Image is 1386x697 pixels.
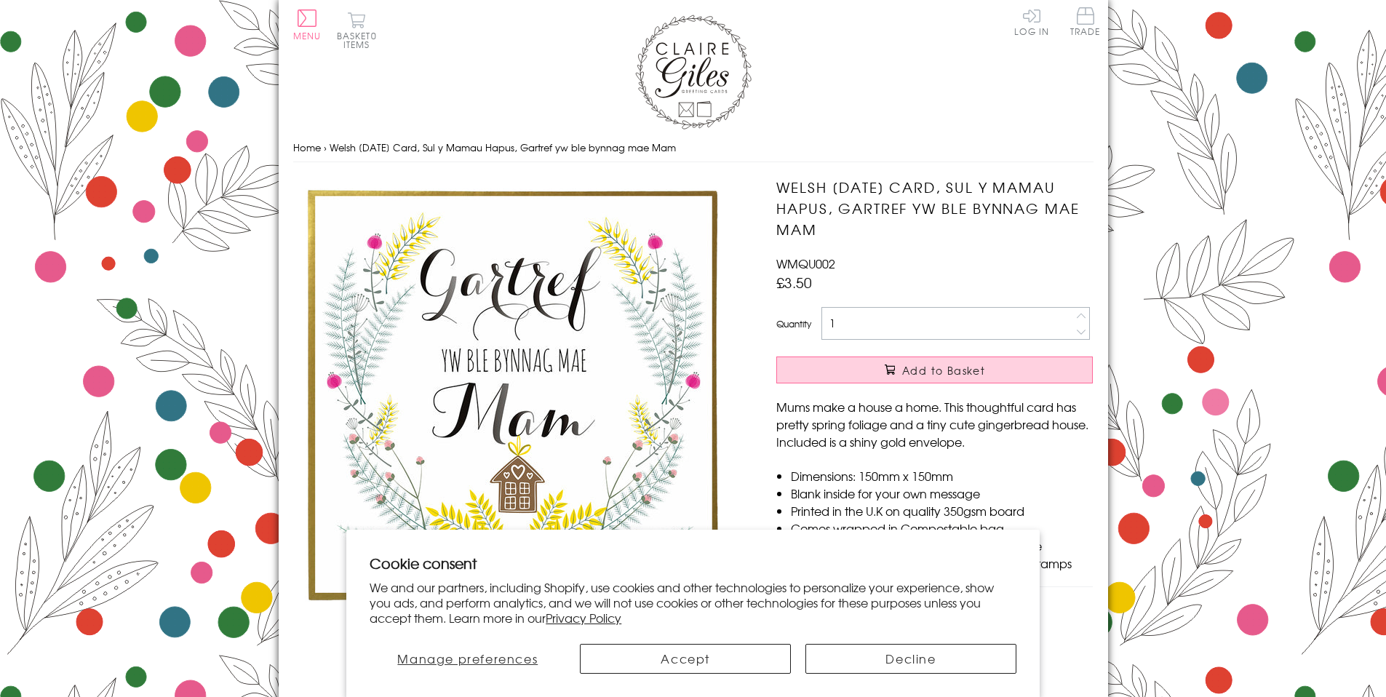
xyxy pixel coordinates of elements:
[580,644,791,674] button: Accept
[370,580,1016,625] p: We and our partners, including Shopify, use cookies and other technologies to personalize your ex...
[776,398,1093,450] p: Mums make a house a home. This thoughtful card has pretty spring foliage and a tiny cute gingerbr...
[293,140,321,154] a: Home
[776,272,812,292] span: £3.50
[293,177,730,613] img: Welsh Mother's Day Card, Sul y Mamau Hapus, Gartref yw ble bynnag mae Mam
[370,553,1016,573] h2: Cookie consent
[324,140,327,154] span: ›
[546,609,621,626] a: Privacy Policy
[791,467,1093,485] li: Dimensions: 150mm x 150mm
[1014,7,1049,36] a: Log In
[791,485,1093,502] li: Blank inside for your own message
[776,357,1093,383] button: Add to Basket
[330,140,676,154] span: Welsh [DATE] Card, Sul y Mamau Hapus, Gartref yw ble bynnag mae Mam
[293,29,322,42] span: Menu
[776,177,1093,239] h1: Welsh [DATE] Card, Sul y Mamau Hapus, Gartref yw ble bynnag mae Mam
[337,12,377,49] button: Basket0 items
[776,317,811,330] label: Quantity
[370,644,565,674] button: Manage preferences
[776,255,835,272] span: WMQU002
[293,9,322,40] button: Menu
[791,502,1093,519] li: Printed in the U.K on quality 350gsm board
[397,650,538,667] span: Manage preferences
[293,133,1094,163] nav: breadcrumbs
[343,29,377,51] span: 0 items
[805,644,1016,674] button: Decline
[635,15,752,130] img: Claire Giles Greetings Cards
[791,519,1093,537] li: Comes wrapped in Compostable bag
[1070,7,1101,39] a: Trade
[1070,7,1101,36] span: Trade
[902,363,985,378] span: Add to Basket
